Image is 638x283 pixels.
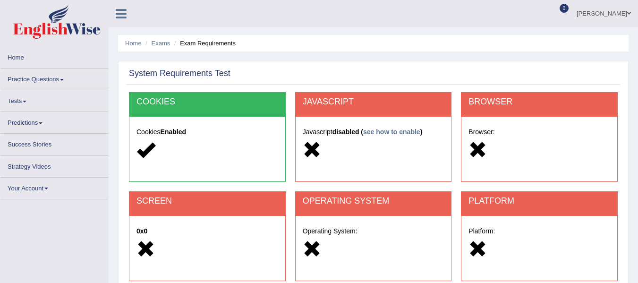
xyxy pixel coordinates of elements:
a: Practice Questions [0,69,108,87]
h5: Operating System: [303,228,444,235]
strong: 0x0 [136,227,147,235]
h5: Cookies [136,129,278,136]
h2: COOKIES [136,97,278,107]
h2: PLATFORM [468,197,610,206]
a: Tests [0,90,108,109]
h2: SCREEN [136,197,278,206]
h2: JAVASCRIPT [303,97,444,107]
h5: Javascript [303,129,444,136]
li: Exam Requirements [172,39,236,48]
h2: BROWSER [468,97,610,107]
a: Strategy Videos [0,156,108,174]
h5: Platform: [468,228,610,235]
a: Home [0,47,108,65]
a: Exams [152,40,170,47]
span: 0 [560,4,569,13]
h2: System Requirements Test [129,69,230,78]
a: see how to enable [363,128,420,136]
a: Success Stories [0,134,108,152]
a: Predictions [0,112,108,130]
strong: Enabled [161,128,186,136]
a: Your Account [0,178,108,196]
a: Home [125,40,142,47]
h2: OPERATING SYSTEM [303,197,444,206]
h5: Browser: [468,129,610,136]
strong: disabled ( ) [332,128,423,136]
